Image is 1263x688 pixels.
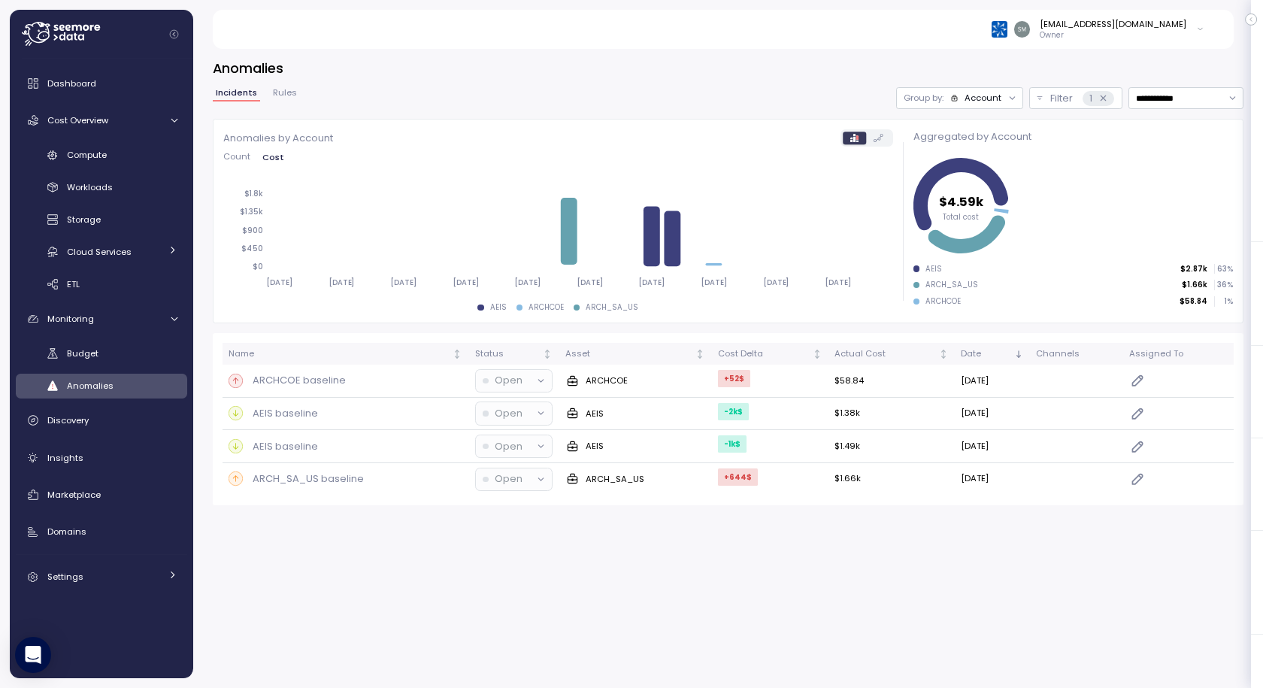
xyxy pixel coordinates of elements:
[828,365,955,398] td: $58.84
[1182,280,1207,290] p: $1.66k
[16,517,187,547] a: Domains
[586,302,638,313] div: ARCH_SA_US
[67,278,80,290] span: ETL
[253,373,346,388] p: ARCHCOE baseline
[67,149,107,161] span: Compute
[955,398,1030,431] td: [DATE]
[67,347,98,359] span: Budget
[15,637,51,673] div: Open Intercom Messenger
[476,468,553,490] button: Open
[965,92,1001,104] div: Account
[229,347,450,361] div: Name
[16,443,187,473] a: Insights
[1040,18,1186,30] div: [EMAIL_ADDRESS][DOMAIN_NAME]
[329,277,355,287] tspan: [DATE]
[1215,264,1233,274] p: 63 %
[577,277,604,287] tspan: [DATE]
[712,343,828,365] th: Cost DeltaNot sorted
[718,403,749,420] div: -2k $
[718,435,747,453] div: -1k $
[904,92,943,104] p: Group by:
[216,89,257,97] span: Incidents
[961,347,1011,361] div: Date
[253,406,318,421] p: AEIS baseline
[828,430,955,463] td: $1.49k
[586,408,604,420] p: AEIS
[765,277,791,287] tspan: [DATE]
[1014,21,1030,37] img: 8b38840e6dc05d7795a5b5428363ffcd
[938,349,949,359] div: Not sorted
[16,405,187,435] a: Discovery
[240,207,263,217] tspan: $1.35k
[67,181,113,193] span: Workloads
[16,374,187,399] a: Anomalies
[16,239,187,264] a: Cloud Services
[495,406,522,421] p: Open
[828,398,955,431] td: $1.38k
[253,471,364,486] p: ARCH_SA_US baseline
[702,277,728,287] tspan: [DATE]
[165,29,183,40] button: Collapse navigation
[67,214,101,226] span: Storage
[16,341,187,366] a: Budget
[1129,347,1228,361] div: Assigned To
[1029,87,1122,109] button: Filter1
[1040,30,1186,41] p: Owner
[244,189,263,199] tspan: $1.8k
[47,452,83,464] span: Insights
[495,439,522,454] p: Open
[469,343,559,365] th: StatusNot sorted
[913,129,1233,144] p: Aggregated by Account
[955,430,1030,463] td: [DATE]
[955,463,1030,496] td: [DATE]
[16,208,187,232] a: Storage
[640,277,666,287] tspan: [DATE]
[586,440,604,452] p: AEIS
[476,370,553,392] button: Open
[16,271,187,296] a: ETL
[925,280,978,290] div: ARCH_SA_US
[827,277,853,287] tspan: [DATE]
[67,246,132,258] span: Cloud Services
[955,343,1030,365] th: DateSorted descending
[828,463,955,496] td: $1.66k
[47,313,94,325] span: Monitoring
[1013,349,1024,359] div: Sorted descending
[262,153,284,162] span: Cost
[16,175,187,200] a: Workloads
[943,212,979,222] tspan: Total cost
[16,304,187,334] a: Monitoring
[47,571,83,583] span: Settings
[223,131,333,146] p: Anomalies by Account
[47,526,86,538] span: Domains
[828,343,955,365] th: Actual CostNot sorted
[718,468,758,486] div: +644 $
[925,264,942,274] div: AEIS
[253,439,318,454] p: AEIS baseline
[266,277,292,287] tspan: [DATE]
[1180,264,1207,274] p: $2.87k
[253,262,263,271] tspan: $0
[67,380,114,392] span: Anomalies
[476,402,553,424] button: Open
[542,349,553,359] div: Not sorted
[718,370,750,387] div: +52 $
[565,347,693,361] div: Asset
[223,153,250,161] span: Count
[47,114,108,126] span: Cost Overview
[925,296,961,307] div: ARCHCOE
[1215,280,1233,290] p: 36 %
[391,277,417,287] tspan: [DATE]
[475,347,541,361] div: Status
[718,347,810,361] div: Cost Delta
[490,302,507,313] div: AEIS
[16,105,187,135] a: Cost Overview
[47,489,101,501] span: Marketplace
[1036,347,1116,361] div: Channels
[1050,91,1073,106] p: Filter
[1089,91,1092,106] p: 1
[16,143,187,168] a: Compute
[955,365,1030,398] td: [DATE]
[476,435,553,457] button: Open
[213,59,1243,77] h3: Anomalies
